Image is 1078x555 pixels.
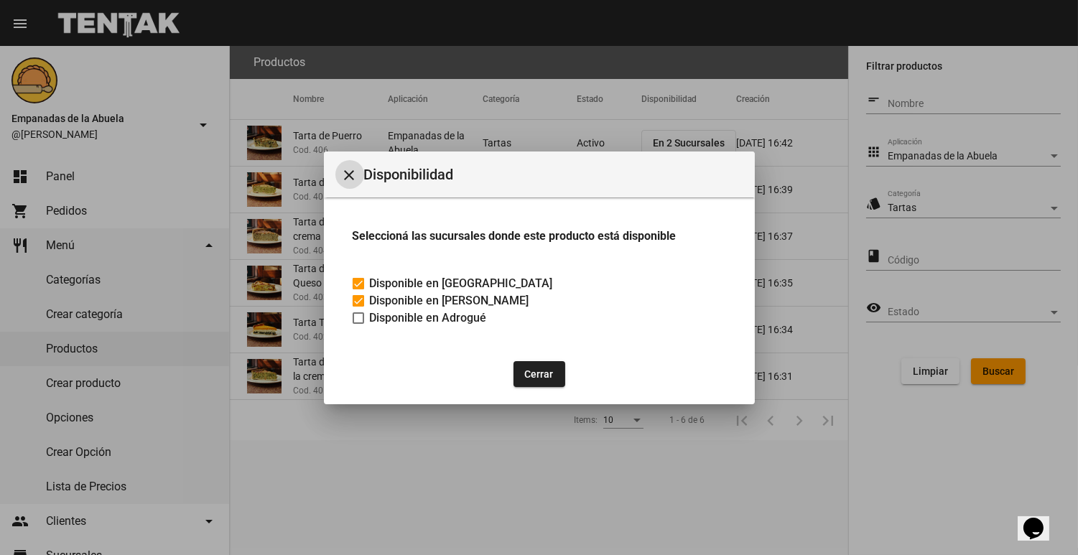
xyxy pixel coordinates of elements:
[364,163,743,186] span: Disponibilidad
[341,167,358,184] mat-icon: Cerrar
[370,309,487,327] span: Disponible en Adrogué
[1018,498,1064,541] iframe: chat widget
[370,292,529,309] span: Disponible en [PERSON_NAME]
[514,361,565,387] button: Cerrar
[335,160,364,189] button: Cerrar
[353,226,726,246] h3: Seleccioná las sucursales donde este producto está disponible
[370,275,553,292] span: Disponible en [GEOGRAPHIC_DATA]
